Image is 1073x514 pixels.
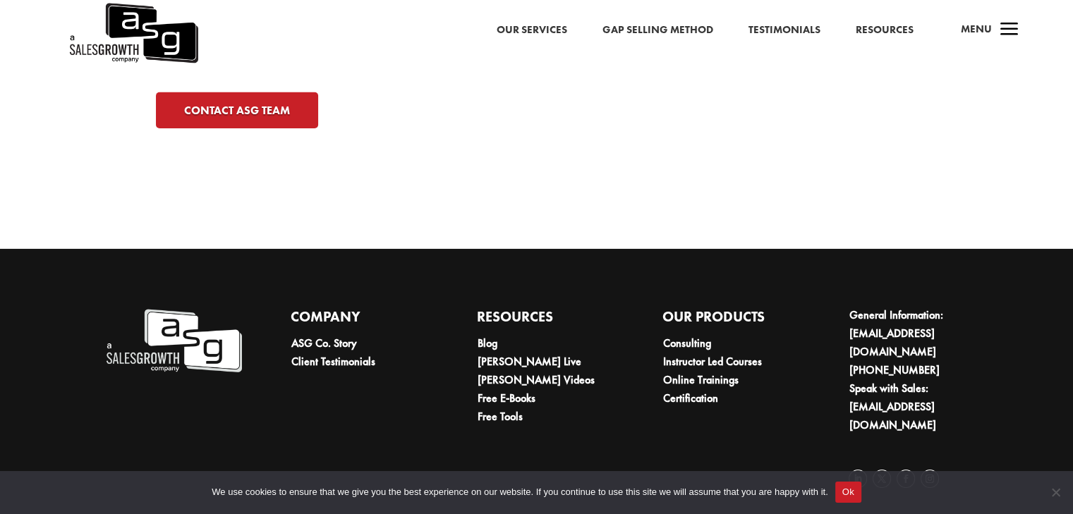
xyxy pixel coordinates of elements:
li: General Information: [849,306,986,361]
span: Menu [961,22,992,36]
button: Ok [835,482,861,503]
a: Follow on X [873,470,891,488]
a: Testimonials [748,21,820,39]
a: Follow on Instagram [921,470,939,488]
a: Blog [478,336,497,350]
h4: Our Products [662,306,800,334]
a: Gap Selling Method [602,21,713,39]
a: [EMAIL_ADDRESS][DOMAIN_NAME] [849,399,936,432]
h4: Resources [477,306,614,334]
a: [PERSON_NAME] Videos [478,372,595,387]
a: Our Services [497,21,567,39]
a: [PHONE_NUMBER] [849,362,940,377]
a: Contact ASG Team [156,92,318,128]
a: Free E-Books [478,391,535,405]
a: Client Testimonials [291,354,375,369]
img: A Sales Growth Company [104,306,242,376]
span: We use cookies to ensure that we give you the best experience on our website. If you continue to ... [212,485,828,499]
span: No [1048,485,1062,499]
a: Free Tools [478,409,523,424]
a: Follow on LinkedIn [849,470,867,488]
a: Online Trainings [663,372,739,387]
a: [EMAIL_ADDRESS][DOMAIN_NAME] [849,326,936,359]
a: Certification [663,391,718,405]
a: ASG Co. Story [291,336,357,350]
h4: Company [291,306,428,334]
li: Speak with Sales: [849,379,986,434]
span: a [995,16,1024,44]
a: Resources [856,21,914,39]
a: Instructor Led Courses [663,354,762,369]
a: Consulting [663,336,711,350]
a: [PERSON_NAME] Live [478,354,581,369]
a: Follow on Facebook [897,470,915,488]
